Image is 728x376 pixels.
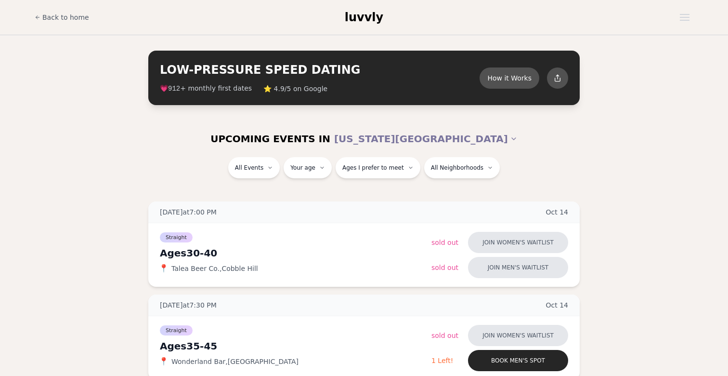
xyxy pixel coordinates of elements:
[171,264,258,273] span: Talea Beer Co. , Cobble Hill
[168,85,180,93] span: 912
[160,325,193,336] span: Straight
[160,339,431,353] div: Ages 35-45
[546,300,569,310] span: Oct 14
[431,357,453,364] span: 1 Left!
[160,83,252,94] span: 💗 + monthly first dates
[160,300,217,310] span: [DATE] at 7:30 PM
[35,8,89,27] a: Back to home
[210,132,330,146] span: UPCOMING EVENTS IN
[334,128,518,149] button: [US_STATE][GEOGRAPHIC_DATA]
[235,164,263,172] span: All Events
[480,67,539,89] button: How it Works
[676,10,693,25] button: Open menu
[431,164,483,172] span: All Neighborhoods
[228,157,280,178] button: All Events
[424,157,500,178] button: All Neighborhoods
[345,10,383,25] a: luvvly
[546,207,569,217] span: Oct 14
[431,239,458,246] span: Sold Out
[345,11,383,24] span: luvvly
[431,264,458,271] span: Sold Out
[160,232,193,242] span: Straight
[160,358,168,365] span: 📍
[160,207,217,217] span: [DATE] at 7:00 PM
[290,164,315,172] span: Your age
[42,13,89,22] span: Back to home
[160,246,431,260] div: Ages 30-40
[468,350,568,371] button: Book men's spot
[468,257,568,278] button: Join men's waitlist
[336,157,420,178] button: Ages I prefer to meet
[160,265,168,272] span: 📍
[468,325,568,346] button: Join women's waitlist
[284,157,332,178] button: Your age
[342,164,404,172] span: Ages I prefer to meet
[468,232,568,253] button: Join women's waitlist
[431,332,458,339] span: Sold Out
[263,84,327,94] span: ⭐ 4.9/5 on Google
[160,62,480,78] h2: LOW-PRESSURE SPEED DATING
[171,357,299,366] span: Wonderland Bar , [GEOGRAPHIC_DATA]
